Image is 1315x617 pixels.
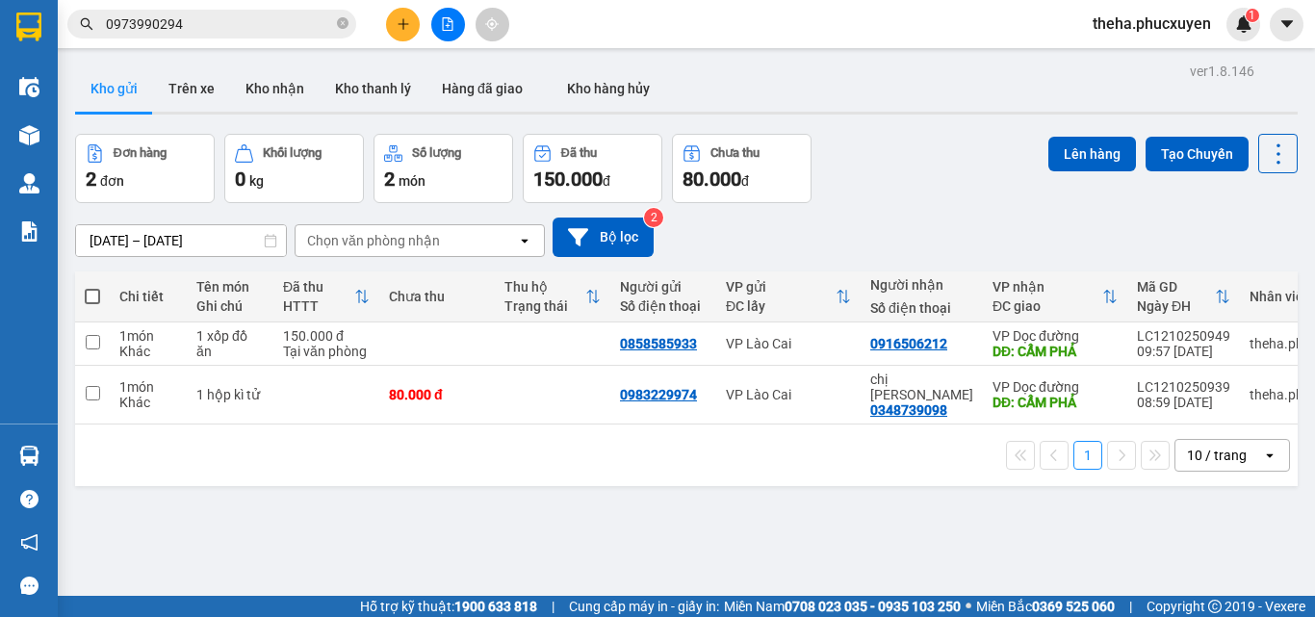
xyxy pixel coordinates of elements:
[412,146,461,160] div: Số lượng
[196,279,264,295] div: Tên món
[76,225,286,256] input: Select a date range.
[426,65,538,112] button: Hàng đã giao
[16,13,41,41] img: logo-vxr
[360,596,537,617] span: Hỗ trợ kỹ thuật:
[620,387,697,402] div: 0983229974
[1146,137,1249,171] button: Tạo Chuyến
[263,146,322,160] div: Khối lượng
[870,402,947,418] div: 0348739098
[1137,379,1230,395] div: LC1210250939
[19,221,39,242] img: solution-icon
[224,134,364,203] button: Khối lượng0kg
[1137,279,1215,295] div: Mã GD
[119,395,177,410] div: Khác
[389,387,485,402] div: 80.000 đ
[119,379,177,395] div: 1 món
[683,167,741,191] span: 80.000
[19,125,39,145] img: warehouse-icon
[20,577,39,595] span: message
[337,15,348,34] span: close-circle
[249,173,264,189] span: kg
[20,533,39,552] span: notification
[1270,8,1303,41] button: caret-down
[75,134,215,203] button: Đơn hàng2đơn
[870,372,973,402] div: chị hoa
[569,596,719,617] span: Cung cấp máy in - giấy in:
[710,146,760,160] div: Chưa thu
[283,344,370,359] div: Tại văn phòng
[644,208,663,227] sup: 2
[523,134,662,203] button: Đã thu150.000đ
[785,599,961,614] strong: 0708 023 035 - 0935 103 250
[726,336,851,351] div: VP Lào Cai
[726,387,851,402] div: VP Lào Cai
[75,65,153,112] button: Kho gửi
[384,167,395,191] span: 2
[993,279,1102,295] div: VP nhận
[1129,596,1132,617] span: |
[993,328,1118,344] div: VP Dọc đường
[119,344,177,359] div: Khác
[441,17,454,31] span: file-add
[399,173,425,189] span: món
[153,65,230,112] button: Trên xe
[724,596,961,617] span: Miền Nam
[1262,448,1277,463] svg: open
[1235,15,1252,33] img: icon-new-feature
[504,279,585,295] div: Thu hộ
[993,298,1102,314] div: ĐC giao
[431,8,465,41] button: file-add
[1208,600,1222,613] span: copyright
[983,271,1127,322] th: Toggle SortBy
[533,167,603,191] span: 150.000
[1190,61,1254,82] div: ver 1.8.146
[19,446,39,466] img: warehouse-icon
[386,8,420,41] button: plus
[726,279,836,295] div: VP gửi
[320,65,426,112] button: Kho thanh lý
[741,173,749,189] span: đ
[337,17,348,29] span: close-circle
[620,279,707,295] div: Người gửi
[672,134,812,203] button: Chưa thu80.000đ
[976,596,1115,617] span: Miền Bắc
[1278,15,1296,33] span: caret-down
[561,146,597,160] div: Đã thu
[454,599,537,614] strong: 1900 633 818
[40,90,193,124] strong: 0888 827 827 - 0848 827 827
[86,167,96,191] span: 2
[1077,12,1226,36] span: theha.phucxuyen
[726,298,836,314] div: ĐC lấy
[307,231,440,250] div: Chọn văn phòng nhận
[1137,328,1230,344] div: LC1210250949
[389,289,485,304] div: Chưa thu
[1048,137,1136,171] button: Lên hàng
[620,336,697,351] div: 0858585933
[106,13,333,35] input: Tìm tên, số ĐT hoặc mã đơn
[230,65,320,112] button: Kho nhận
[966,603,971,610] span: ⚪️
[283,328,370,344] div: 150.000 đ
[10,73,193,107] strong: 024 3236 3236 -
[603,173,610,189] span: đ
[1127,271,1240,322] th: Toggle SortBy
[273,271,379,322] th: Toggle SortBy
[19,173,39,193] img: warehouse-icon
[119,328,177,344] div: 1 món
[993,379,1118,395] div: VP Dọc đường
[870,300,973,316] div: Số điện thoại
[20,490,39,508] span: question-circle
[1249,9,1255,22] span: 1
[397,17,410,31] span: plus
[9,56,193,124] span: Gửi hàng [GEOGRAPHIC_DATA]: Hotline:
[620,298,707,314] div: Số điện thoại
[100,173,124,189] span: đơn
[19,77,39,97] img: warehouse-icon
[485,17,499,31] span: aim
[504,298,585,314] div: Trạng thái
[553,218,654,257] button: Bộ lọc
[17,129,185,180] span: Gửi hàng Hạ Long: Hotline:
[870,336,947,351] div: 0916506212
[235,167,245,191] span: 0
[1073,441,1102,470] button: 1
